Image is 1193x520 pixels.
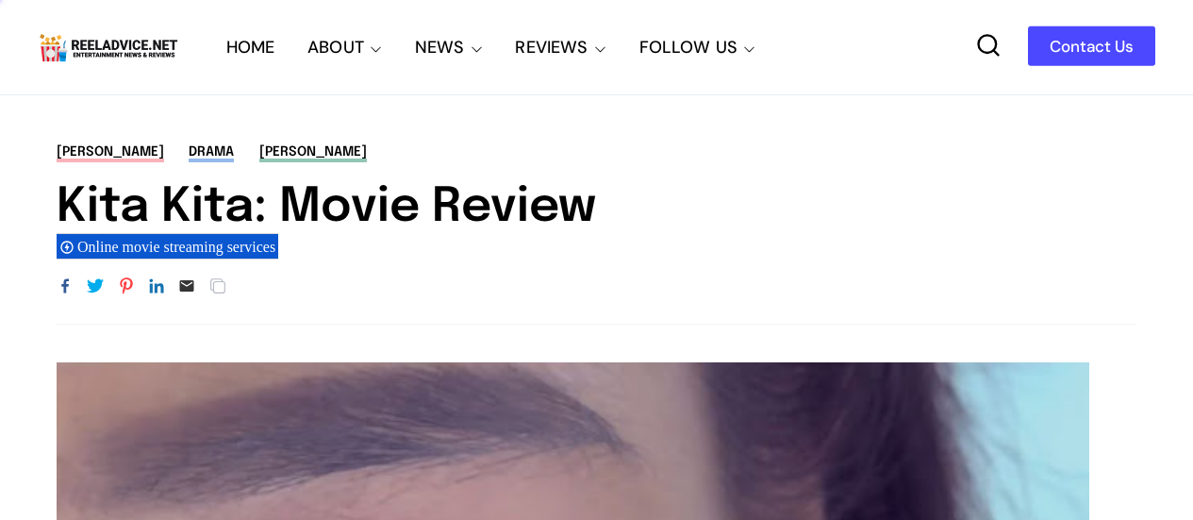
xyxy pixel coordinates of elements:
[87,278,104,295] a: Share to Twitter
[57,278,74,295] a: Share to Facebook
[77,239,281,255] span: Online movie streaming services
[38,29,179,65] img: Reel Advice Movie Reviews
[189,145,234,162] a: drama
[148,278,165,295] a: Share to LinkedIn
[1028,26,1155,66] a: Contact Us
[118,278,135,295] a: Share to Pinterest
[178,278,195,295] a: Email
[209,278,226,295] span: Get Link
[57,179,1136,236] h1: Kita Kita: Movie Review
[57,145,164,162] a: [PERSON_NAME]
[57,233,278,260] div: Online movie streaming services
[57,275,236,301] div: Share
[259,145,367,162] a: [PERSON_NAME]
